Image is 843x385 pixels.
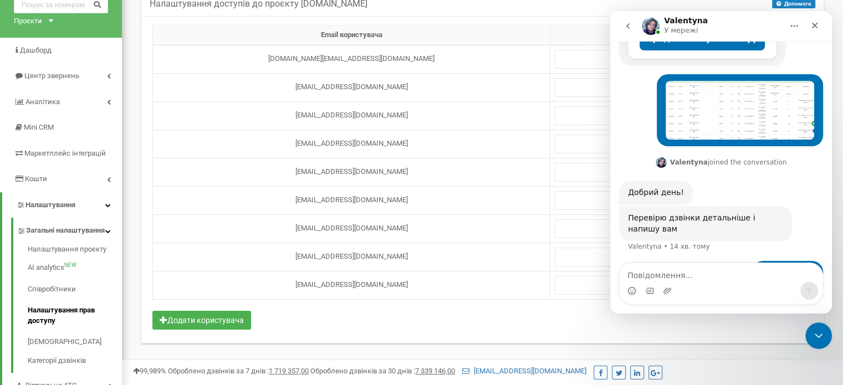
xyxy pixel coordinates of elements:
a: Співробітники [28,279,122,300]
td: [DOMAIN_NAME][EMAIL_ADDRESS][DOMAIN_NAME] [153,45,550,73]
div: Проєкти [14,16,42,27]
span: Адміністратор [559,52,724,68]
a: [EMAIL_ADDRESS][DOMAIN_NAME] [462,367,586,375]
span: Адміністратор [559,137,724,152]
iframe: Intercom live chat [805,322,832,349]
td: [EMAIL_ADDRESS][DOMAIN_NAME] [153,101,550,130]
a: Категорії дзвінків [28,353,122,366]
span: Адміністратор [555,248,728,266]
a: Налаштування прав доступу [28,300,122,331]
span: Аналiтика [25,97,60,106]
span: Адміністратор [559,109,724,124]
a: [DEMOGRAPHIC_DATA] [28,331,122,353]
span: Кошти [25,174,47,183]
span: Адміністратор [555,191,728,210]
span: Адміністратор [555,276,728,295]
span: Дашборд [20,46,52,54]
td: [EMAIL_ADDRESS][DOMAIN_NAME] [153,130,550,158]
button: Додати користувача [152,311,251,330]
a: Налаштування [2,192,122,218]
span: Адміністратор [555,163,728,182]
span: Адміністратор [559,222,724,237]
span: Адміністратор [555,78,728,97]
span: Адміністратор [555,135,728,153]
span: Загальні налаштування [26,225,105,236]
td: [EMAIL_ADDRESS][DOMAIN_NAME] [153,214,550,243]
span: Адміністратор [559,250,724,265]
span: Адміністратор [555,219,728,238]
u: 1 719 357,00 [269,367,309,375]
span: Налаштування [25,201,75,209]
td: [EMAIL_ADDRESS][DOMAIN_NAME] [153,243,550,271]
iframe: Intercom live chat [610,11,832,314]
td: [EMAIL_ADDRESS][DOMAIN_NAME] [153,186,550,214]
span: Адміністратор [559,193,724,209]
span: Оброблено дзвінків за 7 днів : [168,367,309,375]
span: Адміністратор [555,50,728,69]
span: Адміністратор [559,165,724,181]
td: [EMAIL_ADDRESS][DOMAIN_NAME] [153,271,550,299]
th: Email користувача [153,25,550,45]
span: Адміністратор [559,278,724,294]
th: Рівень доступу [550,25,733,45]
span: 99,989% [133,367,166,375]
td: [EMAIL_ADDRESS][DOMAIN_NAME] [153,73,550,101]
span: Оброблено дзвінків за 30 днів : [310,367,455,375]
span: Mini CRM [24,123,54,131]
a: AI analyticsNEW [28,257,122,279]
span: Маркетплейс інтеграцій [24,149,106,157]
span: Адміністратор [559,80,724,96]
span: Адміністратор [555,106,728,125]
u: 7 339 146,00 [415,367,455,375]
a: Загальні налаштування [17,218,122,240]
td: [EMAIL_ADDRESS][DOMAIN_NAME] [153,158,550,186]
a: Налаштування проєкту [28,244,122,258]
span: Центр звернень [24,71,79,80]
